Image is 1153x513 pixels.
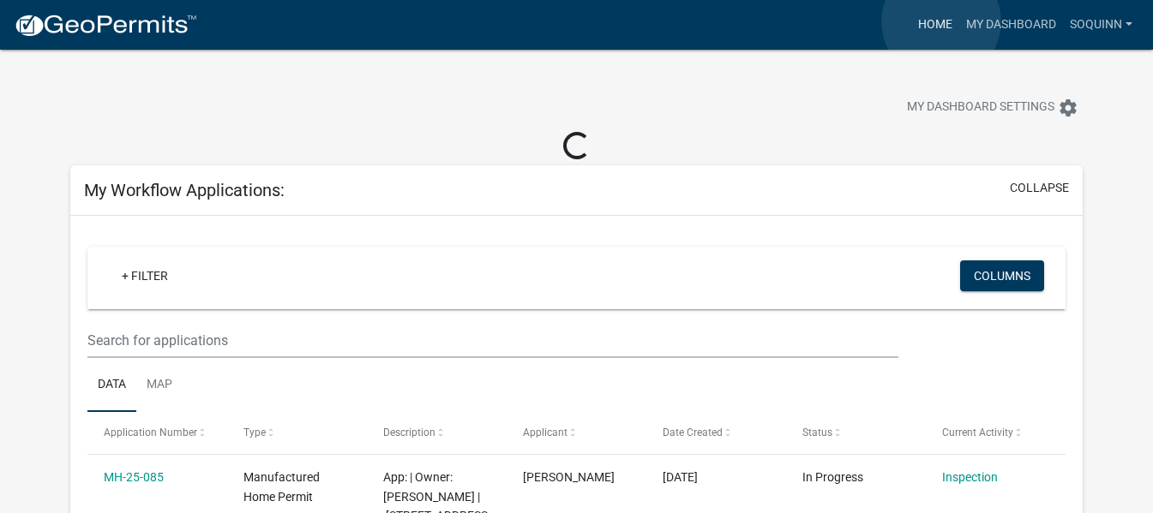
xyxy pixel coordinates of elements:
a: My Dashboard [959,9,1063,41]
span: Application Number [104,427,197,438]
span: Samuel R Oquinn Jr [523,470,615,484]
datatable-header-cell: Current Activity [925,412,1065,453]
h5: My Workflow Applications: [84,180,285,200]
i: settings [1058,98,1078,118]
span: Current Activity [942,427,1013,438]
span: Type [243,427,266,438]
a: MH-25-085 [104,470,164,484]
datatable-header-cell: Applicant [507,412,646,453]
a: Map [136,358,183,413]
datatable-header-cell: Type [227,412,367,453]
span: Manufactured Home Permit [243,470,320,504]
span: Date Created [663,427,723,438]
span: In Progress [802,470,863,484]
button: Columns [960,260,1044,291]
button: My Dashboard Settingssettings [893,91,1092,124]
a: + Filter [108,260,182,291]
button: collapse [1010,179,1069,197]
input: Search for applications [87,323,898,358]
datatable-header-cell: Description [367,412,507,453]
datatable-header-cell: Date Created [646,412,786,453]
span: Applicant [523,427,567,438]
a: Home [911,9,959,41]
a: Inspection [942,470,998,484]
datatable-header-cell: Application Number [87,412,227,453]
a: soquinn [1063,9,1139,41]
span: Status [802,427,832,438]
datatable-header-cell: Status [785,412,925,453]
a: Data [87,358,136,413]
span: My Dashboard Settings [907,98,1054,118]
span: Description [383,427,435,438]
span: 07/23/2025 [663,470,698,484]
